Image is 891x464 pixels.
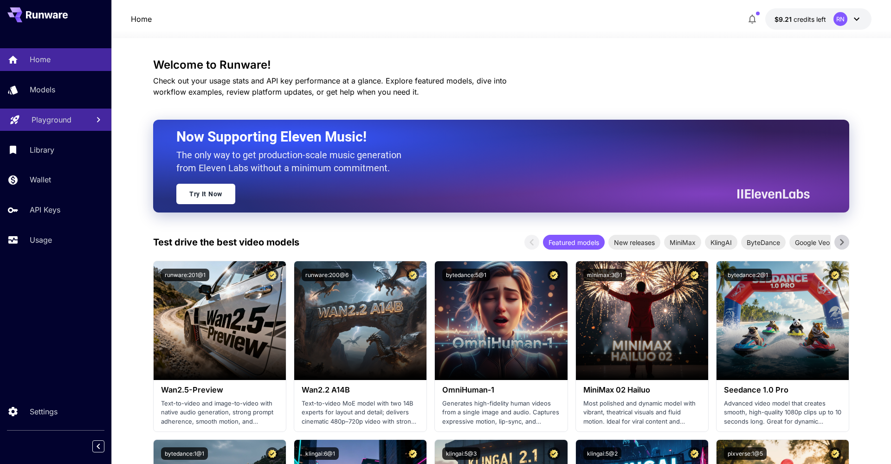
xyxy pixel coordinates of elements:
h3: Wan2.5-Preview [161,386,278,394]
button: Certified Model – Vetted for best performance and includes a commercial license. [407,269,419,281]
button: $9.2084RN [765,8,872,30]
h3: Seedance 1.0 Pro [724,386,841,394]
button: bytedance:1@1 [161,447,208,460]
div: MiniMax [664,235,701,250]
button: Collapse sidebar [92,440,104,452]
p: Home [30,54,51,65]
div: Featured models [543,235,605,250]
h3: OmniHuman‑1 [442,386,560,394]
a: Home [131,13,152,25]
p: Test drive the best video models [153,235,299,249]
button: Certified Model – Vetted for best performance and includes a commercial license. [407,447,419,460]
nav: breadcrumb [131,13,152,25]
button: Certified Model – Vetted for best performance and includes a commercial license. [548,447,560,460]
p: Models [30,84,55,95]
button: Certified Model – Vetted for best performance and includes a commercial license. [548,269,560,281]
button: Certified Model – Vetted for best performance and includes a commercial license. [266,269,278,281]
button: Certified Model – Vetted for best performance and includes a commercial license. [688,447,701,460]
button: klingai:5@3 [442,447,480,460]
p: Usage [30,234,52,245]
h2: Now Supporting Eleven Music! [176,128,803,146]
div: Collapse sidebar [99,438,111,455]
div: RN [833,12,847,26]
button: klingai:6@1 [302,447,339,460]
button: Certified Model – Vetted for best performance and includes a commercial license. [829,269,841,281]
p: Text-to-video MoE model with two 14B experts for layout and detail; delivers cinematic 480p–720p ... [302,399,419,426]
div: New releases [608,235,660,250]
span: Featured models [543,238,605,247]
button: Certified Model – Vetted for best performance and includes a commercial license. [266,447,278,460]
img: alt [154,261,286,380]
button: runware:201@1 [161,269,209,281]
span: Check out your usage stats and API key performance at a glance. Explore featured models, dive int... [153,76,507,97]
button: bytedance:5@1 [442,269,490,281]
p: Advanced video model that creates smooth, high-quality 1080p clips up to 10 seconds long. Great f... [724,399,841,426]
a: Try It Now [176,184,235,204]
button: pixverse:1@5 [724,447,767,460]
div: Google Veo [789,235,835,250]
p: Playground [32,114,71,125]
div: $9.2084 [775,14,826,24]
div: ByteDance [741,235,786,250]
h3: MiniMax 02 Hailuo [583,386,701,394]
p: API Keys [30,204,60,215]
button: klingai:5@2 [583,447,621,460]
div: KlingAI [705,235,737,250]
p: Library [30,144,54,155]
span: KlingAI [705,238,737,247]
button: bytedance:2@1 [724,269,772,281]
button: Certified Model – Vetted for best performance and includes a commercial license. [829,447,841,460]
button: Certified Model – Vetted for best performance and includes a commercial license. [688,269,701,281]
h3: Welcome to Runware! [153,58,849,71]
span: credits left [794,15,826,23]
p: Generates high-fidelity human videos from a single image and audio. Captures expressive motion, l... [442,399,560,426]
p: Most polished and dynamic model with vibrant, theatrical visuals and fluid motion. Ideal for vira... [583,399,701,426]
img: alt [294,261,426,380]
img: alt [576,261,708,380]
h3: Wan2.2 A14B [302,386,419,394]
p: The only way to get production-scale music generation from Eleven Labs without a minimum commitment. [176,148,408,174]
p: Text-to-video and image-to-video with native audio generation, strong prompt adherence, smooth mo... [161,399,278,426]
span: $9.21 [775,15,794,23]
img: alt [435,261,567,380]
span: MiniMax [664,238,701,247]
img: alt [717,261,849,380]
span: New releases [608,238,660,247]
p: Settings [30,406,58,417]
button: minimax:3@1 [583,269,626,281]
p: Wallet [30,174,51,185]
button: runware:200@6 [302,269,352,281]
span: Google Veo [789,238,835,247]
span: ByteDance [741,238,786,247]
